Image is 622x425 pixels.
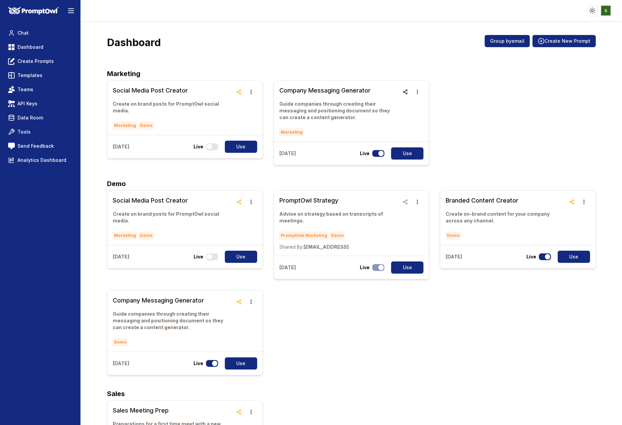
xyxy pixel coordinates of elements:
[446,196,565,205] h3: Branded Content Creator
[113,86,233,130] a: Social Media Post CreatorCreate on brand posts for PromptOwl social media.MarketingDemo
[113,86,233,95] h3: Social Media Post Creator
[18,30,29,36] span: Chat
[526,253,536,260] p: Live
[5,126,75,138] a: Tools
[221,141,257,153] a: Use
[113,253,129,260] p: [DATE]
[5,140,75,152] a: Send Feedback
[532,35,596,47] button: Create New Prompt
[194,360,203,367] p: Live
[387,261,423,274] a: Use
[279,86,399,95] h3: Company Messaging Generator
[279,196,399,250] a: PromptOwl StrategyAdvise on strategy based on transcripts of meetings.PromptOwl MarketingDemoShar...
[279,244,304,250] span: Shared By:
[113,121,137,130] span: Marketing
[5,55,75,67] a: Create Prompts
[113,296,233,305] h3: Company Messaging Generator
[225,251,257,263] button: Use
[18,58,54,65] span: Create Prompts
[387,147,423,160] a: Use
[8,143,15,149] img: feedback
[5,27,75,39] a: Chat
[113,311,233,331] p: Guide companies through creating their messaging and positioning document so they can create a co...
[18,44,43,50] span: Dashboard
[360,264,370,271] p: Live
[391,147,423,160] button: Use
[194,143,203,150] p: Live
[279,150,296,157] p: [DATE]
[446,232,461,240] span: Demo
[18,100,37,107] span: API Keys
[446,253,462,260] p: [DATE]
[18,157,66,164] span: Analytics Dashboard
[107,69,595,79] h2: Marketing
[113,296,233,346] a: Company Messaging GeneratorGuide companies through creating their messaging and positioning docum...
[113,338,128,346] span: Demo
[113,232,137,240] span: Marketing
[279,232,329,240] span: PromptOwl Marketing
[5,98,75,110] a: API Keys
[485,35,530,47] button: Group byemail
[360,150,370,157] p: Live
[221,251,257,263] a: Use
[279,264,296,271] p: [DATE]
[5,69,75,81] a: Templates
[194,253,203,260] p: Live
[113,360,129,367] p: [DATE]
[8,7,59,15] img: PromptOwl
[279,211,399,224] p: Advise on strategy based on transcripts of meetings.
[107,389,595,399] h2: Sales
[279,196,399,205] h3: PromptOwl Strategy
[113,196,233,205] h3: Social Media Post Creator
[113,211,233,224] p: Create on brand posts for PromptOwl social media.
[113,406,233,415] h3: Sales Meeting Prep
[391,261,423,274] button: Use
[18,72,42,79] span: Templates
[139,232,154,240] span: Demo
[330,232,345,240] span: Demo
[5,112,75,124] a: Data Room
[139,121,154,130] span: Demo
[18,114,43,121] span: Data Room
[279,128,304,136] span: Marketing
[5,41,75,53] a: Dashboard
[18,129,31,135] span: Tools
[279,101,399,121] p: Guide companies through creating their messaging and positioning document so they can create a co...
[107,179,595,189] h2: Demo
[225,357,257,369] button: Use
[221,357,257,369] a: Use
[5,154,75,166] a: Analytics Dashboard
[113,101,233,114] p: Create on brand posts for PromptOwl social media.
[601,6,611,15] img: ACg8ocKzQA5sZIhSfHl4qZiZGWNIJ57aHua1iTAA8qHBENU3D3RYog=s96-c
[279,86,399,136] a: Company Messaging GeneratorGuide companies through creating their messaging and positioning docum...
[554,251,590,263] a: Use
[18,143,54,149] span: Send Feedback
[18,86,33,93] span: Teams
[5,83,75,96] a: Teams
[113,196,233,240] a: Social Media Post CreatorCreate on brand posts for PromptOwl social media.MarketingDemo
[558,251,590,263] button: Use
[225,141,257,153] button: Use
[446,196,565,240] a: Branded Content CreatorCreate on-brand content for your company across any channel.Demo
[107,36,161,48] h3: Dashboard
[279,244,399,250] p: [EMAIL_ADDRESS]
[113,143,129,150] p: [DATE]
[446,211,565,224] p: Create on-brand content for your company across any channel.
